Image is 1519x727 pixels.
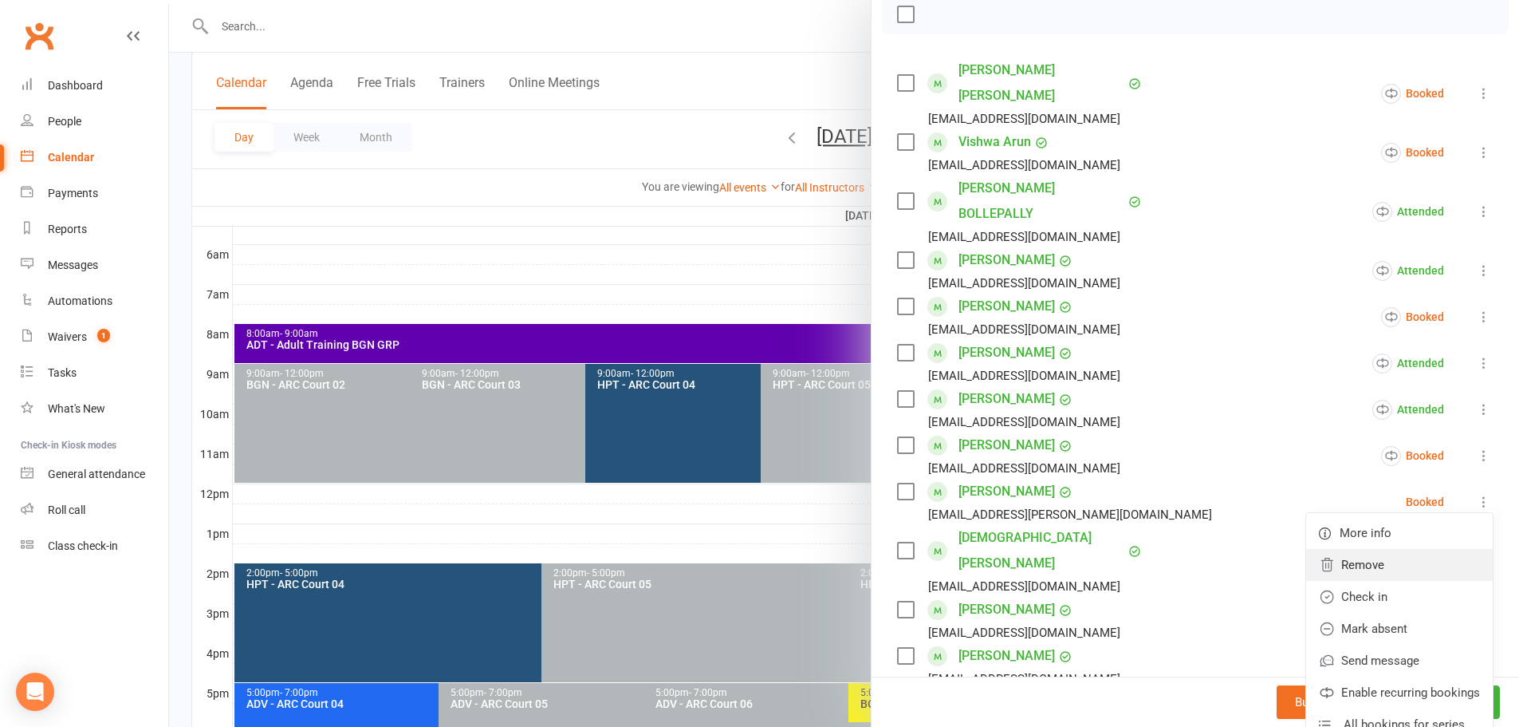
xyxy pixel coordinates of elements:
[1372,354,1444,373] div: Attended
[48,187,98,200] div: Payments
[958,433,1055,458] a: [PERSON_NAME]
[48,330,87,343] div: Waivers
[21,247,168,283] a: Messages
[21,104,168,140] a: People
[48,259,98,271] div: Messages
[928,412,1120,433] div: [EMAIL_ADDRESS][DOMAIN_NAME]
[19,16,59,56] a: Clubworx
[958,597,1055,622] a: [PERSON_NAME]
[1306,517,1493,549] a: More info
[928,504,1212,525] div: [EMAIL_ADDRESS][PERSON_NAME][DOMAIN_NAME]
[1306,645,1493,677] a: Send message
[958,57,1124,109] a: [PERSON_NAME] [PERSON_NAME]
[21,456,168,492] a: General attendance kiosk mode
[1406,496,1444,508] div: Booked
[928,109,1120,129] div: [EMAIL_ADDRESS][DOMAIN_NAME]
[21,319,168,355] a: Waivers 1
[1306,677,1493,709] a: Enable recurring bookings
[48,151,94,164] div: Calendar
[21,528,168,564] a: Class kiosk mode
[48,294,112,307] div: Automations
[48,504,85,516] div: Roll call
[958,643,1055,669] a: [PERSON_NAME]
[48,402,105,415] div: What's New
[958,525,1124,576] a: [DEMOGRAPHIC_DATA][PERSON_NAME]
[958,247,1055,273] a: [PERSON_NAME]
[958,479,1055,504] a: [PERSON_NAME]
[48,539,118,552] div: Class check-in
[958,340,1055,365] a: [PERSON_NAME]
[1340,524,1391,543] span: More info
[16,673,54,711] div: Open Intercom Messenger
[928,319,1120,340] div: [EMAIL_ADDRESS][DOMAIN_NAME]
[1381,307,1444,327] div: Booked
[928,365,1120,386] div: [EMAIL_ADDRESS][DOMAIN_NAME]
[958,129,1031,155] a: Vishwa Arun
[1372,400,1444,420] div: Attended
[21,355,168,391] a: Tasks
[21,140,168,176] a: Calendar
[21,211,168,247] a: Reports
[21,283,168,319] a: Automations
[21,68,168,104] a: Dashboard
[958,176,1124,227] a: [PERSON_NAME] BOLLEPALLY
[21,492,168,528] a: Roll call
[958,386,1055,412] a: [PERSON_NAME]
[1372,261,1444,281] div: Attended
[21,391,168,427] a: What's New
[1381,143,1444,163] div: Booked
[48,366,77,379] div: Tasks
[928,155,1120,176] div: [EMAIL_ADDRESS][DOMAIN_NAME]
[928,622,1120,643] div: [EMAIL_ADDRESS][DOMAIN_NAME]
[48,468,145,480] div: General attendance
[21,176,168,211] a: Payments
[48,223,87,235] div: Reports
[1277,686,1415,719] button: Bulk add attendees
[928,669,1120,689] div: [EMAIL_ADDRESS][DOMAIN_NAME]
[48,115,81,128] div: People
[1306,581,1493,613] a: Check in
[1306,549,1493,581] a: Remove
[48,79,103,92] div: Dashboard
[1372,202,1444,222] div: Attended
[1381,84,1444,104] div: Booked
[97,329,110,342] span: 1
[928,458,1120,479] div: [EMAIL_ADDRESS][DOMAIN_NAME]
[928,576,1120,597] div: [EMAIL_ADDRESS][DOMAIN_NAME]
[1381,446,1444,466] div: Booked
[958,294,1055,319] a: [PERSON_NAME]
[1306,613,1493,645] a: Mark absent
[928,273,1120,294] div: [EMAIL_ADDRESS][DOMAIN_NAME]
[928,227,1120,247] div: [EMAIL_ADDRESS][DOMAIN_NAME]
